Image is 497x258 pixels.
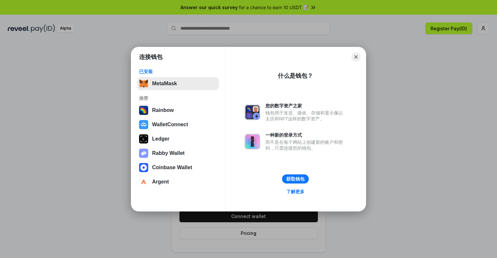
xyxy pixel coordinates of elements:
div: 了解更多 [286,189,305,195]
div: 钱包用于发送、接收、存储和显示像以太坊和NFT这样的数字资产。 [265,110,346,122]
img: svg+xml,%3Csvg%20xmlns%3D%22http%3A%2F%2Fwww.w3.org%2F2000%2Fsvg%22%20fill%3D%22none%22%20viewBox... [245,104,260,120]
div: MetaMask [152,81,177,87]
img: svg+xml,%3Csvg%20xmlns%3D%22http%3A%2F%2Fwww.w3.org%2F2000%2Fsvg%22%20width%3D%2228%22%20height%3... [139,134,148,143]
div: Coinbase Wallet [152,165,192,170]
div: 什么是钱包？ [278,72,313,80]
img: svg+xml,%3Csvg%20fill%3D%22none%22%20height%3D%2233%22%20viewBox%3D%220%200%2035%2033%22%20width%... [139,79,148,88]
div: WalletConnect [152,122,188,128]
div: Rabby Wallet [152,150,185,156]
img: svg+xml,%3Csvg%20xmlns%3D%22http%3A%2F%2Fwww.w3.org%2F2000%2Fsvg%22%20fill%3D%22none%22%20viewBox... [245,134,260,149]
div: 一种新的登录方式 [265,132,346,138]
h1: 连接钱包 [139,53,163,61]
button: 获取钱包 [282,174,309,183]
div: Rainbow [152,107,174,113]
button: Close [351,52,361,61]
img: svg+xml,%3Csvg%20width%3D%22120%22%20height%3D%22120%22%20viewBox%3D%220%200%20120%20120%22%20fil... [139,106,148,115]
div: Argent [152,179,169,185]
div: 而不是在每个网站上创建新的账户和密码，只需连接您的钱包。 [265,139,346,151]
button: MetaMask [137,77,219,90]
button: Argent [137,175,219,188]
button: Rainbow [137,104,219,117]
div: 已安装 [139,69,217,75]
a: 了解更多 [282,187,308,196]
img: svg+xml,%3Csvg%20xmlns%3D%22http%3A%2F%2Fwww.w3.org%2F2000%2Fsvg%22%20fill%3D%22none%22%20viewBox... [139,149,148,158]
img: svg+xml,%3Csvg%20width%3D%2228%22%20height%3D%2228%22%20viewBox%3D%220%200%2028%2028%22%20fill%3D... [139,120,148,129]
img: svg+xml,%3Csvg%20width%3D%2228%22%20height%3D%2228%22%20viewBox%3D%220%200%2028%2028%22%20fill%3D... [139,163,148,172]
button: Ledger [137,132,219,145]
button: WalletConnect [137,118,219,131]
button: Coinbase Wallet [137,161,219,174]
div: Ledger [152,136,169,142]
div: 获取钱包 [286,176,305,182]
button: Rabby Wallet [137,147,219,160]
div: 推荐 [139,95,217,101]
div: 您的数字资产之家 [265,103,346,109]
img: svg+xml,%3Csvg%20width%3D%2228%22%20height%3D%2228%22%20viewBox%3D%220%200%2028%2028%22%20fill%3D... [139,177,148,186]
